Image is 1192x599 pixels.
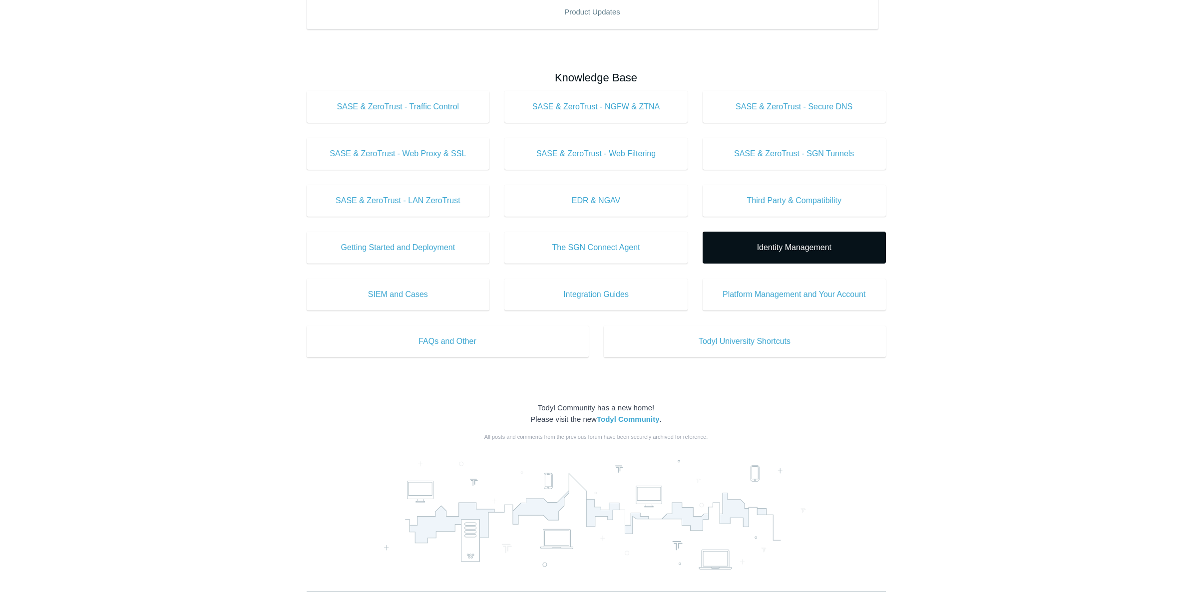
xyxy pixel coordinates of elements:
a: SASE & ZeroTrust - NGFW & ZTNA [504,91,688,123]
a: Getting Started and Deployment [307,232,490,264]
a: SASE & ZeroTrust - LAN ZeroTrust [307,185,490,217]
a: SASE & ZeroTrust - Secure DNS [703,91,886,123]
a: EDR & NGAV [504,185,688,217]
a: Todyl University Shortcuts [604,325,886,357]
span: SASE & ZeroTrust - NGFW & ZTNA [519,101,673,113]
span: SIEM and Cases [322,289,475,300]
span: SASE & ZeroTrust - SGN Tunnels [718,148,871,160]
span: Identity Management [718,242,871,254]
a: The SGN Connect Agent [504,232,688,264]
span: SASE & ZeroTrust - LAN ZeroTrust [322,195,475,207]
span: EDR & NGAV [519,195,673,207]
span: SASE & ZeroTrust - Web Proxy & SSL [322,148,475,160]
span: FAQs and Other [322,335,574,347]
a: SASE & ZeroTrust - Traffic Control [307,91,490,123]
span: Platform Management and Your Account [718,289,871,300]
span: SASE & ZeroTrust - Secure DNS [718,101,871,113]
span: Getting Started and Deployment [322,242,475,254]
div: Todyl Community has a new home! Please visit the new . [307,402,886,425]
a: SASE & ZeroTrust - Web Filtering [504,138,688,170]
a: Identity Management [703,232,886,264]
span: Integration Guides [519,289,673,300]
a: Platform Management and Your Account [703,279,886,310]
span: SASE & ZeroTrust - Traffic Control [322,101,475,113]
span: SASE & ZeroTrust - Web Filtering [519,148,673,160]
span: The SGN Connect Agent [519,242,673,254]
span: Todyl University Shortcuts [619,335,871,347]
div: All posts and comments from the previous forum have been securely archived for reference. [307,433,886,441]
span: Third Party & Compatibility [718,195,871,207]
a: SIEM and Cases [307,279,490,310]
a: Todyl Community [597,415,660,423]
h2: Knowledge Base [307,69,886,86]
a: FAQs and Other [307,325,589,357]
a: SASE & ZeroTrust - SGN Tunnels [703,138,886,170]
a: Integration Guides [504,279,688,310]
a: Third Party & Compatibility [703,185,886,217]
a: SASE & ZeroTrust - Web Proxy & SSL [307,138,490,170]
